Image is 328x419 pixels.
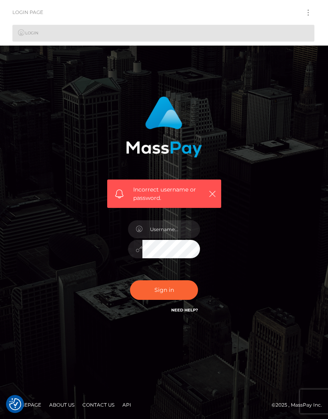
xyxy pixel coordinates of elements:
[119,399,134,411] a: API
[301,7,316,18] button: Toggle navigation
[142,220,200,238] input: Username...
[126,96,202,158] img: MassPay Login
[9,399,44,411] a: Homepage
[12,4,43,21] a: Login Page
[12,25,314,42] a: Login
[9,398,21,410] img: Revisit consent button
[6,401,322,409] div: © 2025 , MassPay Inc.
[9,398,21,410] button: Consent Preferences
[130,280,198,300] button: Sign in
[79,399,118,411] a: Contact Us
[46,399,78,411] a: About Us
[133,186,204,202] span: Incorrect username or password.
[171,307,198,313] a: Need Help?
